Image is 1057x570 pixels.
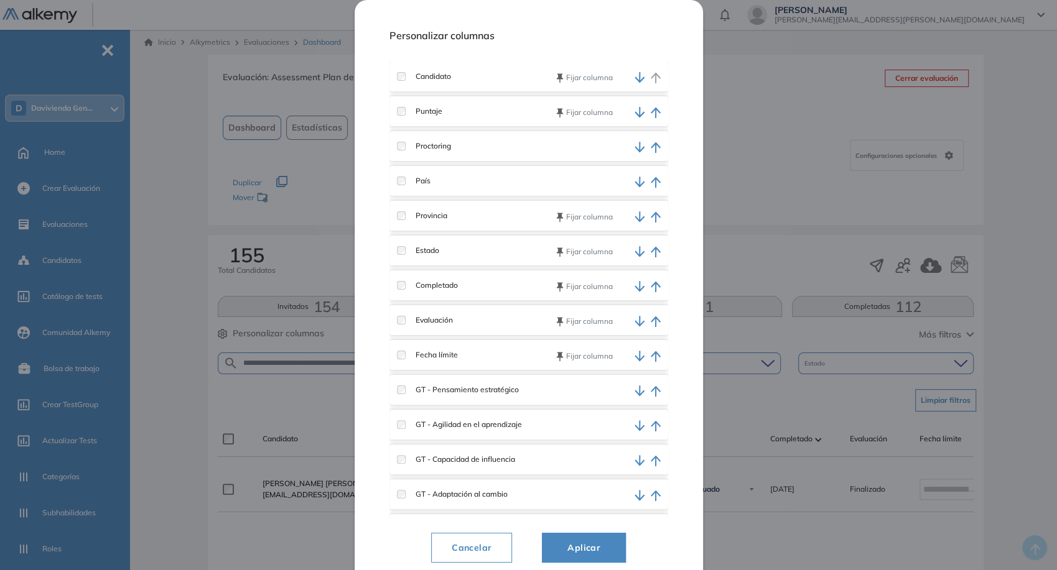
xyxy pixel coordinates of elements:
span: Aplicar [557,540,610,555]
label: Candidato [406,71,451,82]
button: Cancelar [431,533,512,563]
h1: Personalizar columnas [389,30,668,57]
button: Fijar columna [556,72,613,83]
label: País [406,175,431,186]
button: Fijar columna [556,246,613,257]
label: Fecha límite [406,349,458,361]
label: GT - Capacidad de influencia [406,454,515,465]
label: GT - Agilidad en el aprendizaje [406,419,522,430]
span: Cancelar [442,540,501,555]
label: Proctoring [406,140,451,152]
button: Fijar columna [556,107,613,118]
label: Puntaje [406,106,442,117]
button: Aplicar [542,533,626,563]
label: GT - Adaptación al cambio [406,489,508,500]
button: Fijar columna [556,281,613,292]
button: Fijar columna [556,316,613,327]
label: Provincia [406,210,447,221]
button: Fijar columna [556,211,613,223]
button: Fijar columna [556,351,613,362]
label: GT - Pensamiento estratégico [406,384,519,395]
label: Completado [406,280,458,291]
label: Estado [406,245,439,256]
label: Evaluación [406,315,453,326]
